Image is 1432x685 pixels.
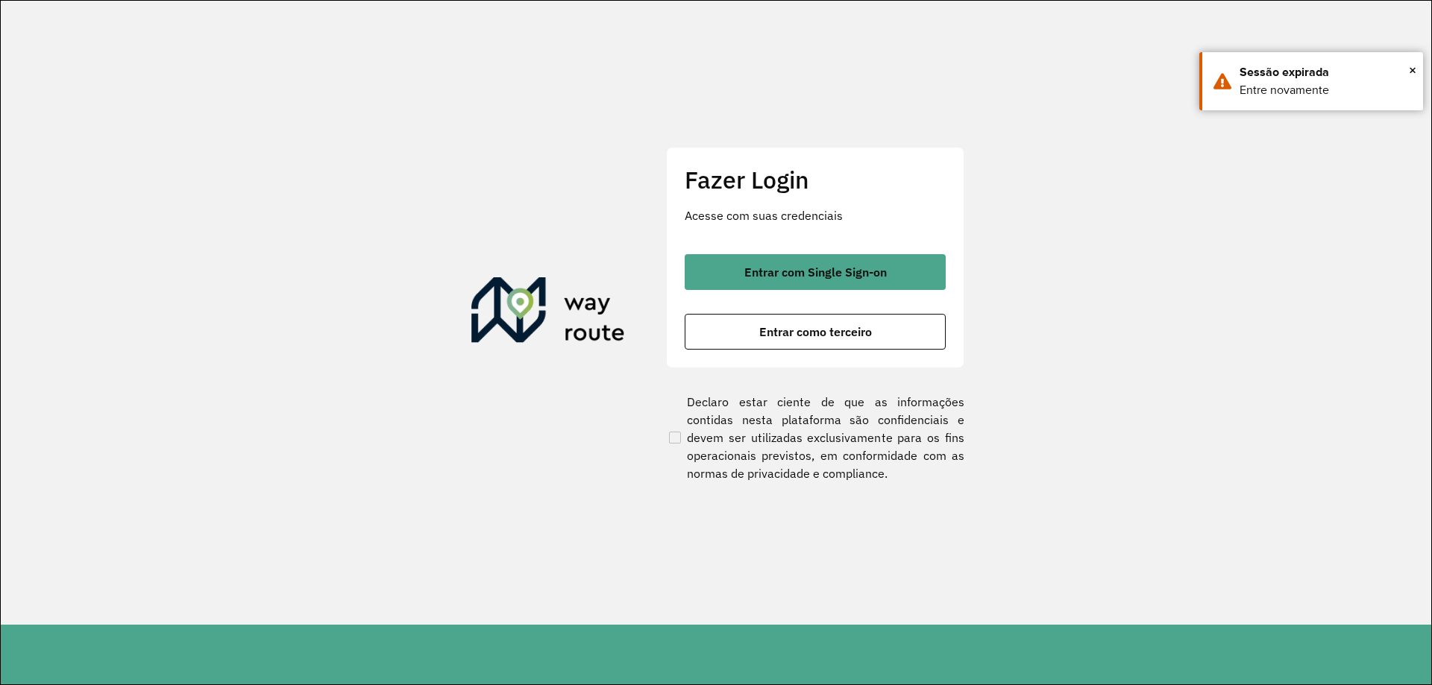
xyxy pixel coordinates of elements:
span: Entrar como terceiro [759,326,872,338]
div: Sessão expirada [1240,63,1412,81]
p: Acesse com suas credenciais [685,206,946,224]
label: Declaro estar ciente de que as informações contidas nesta plataforma são confidenciais e devem se... [666,393,964,482]
button: button [685,254,946,290]
span: × [1409,59,1416,81]
button: button [685,314,946,350]
span: Entrar com Single Sign-on [744,266,887,278]
h2: Fazer Login [685,165,946,194]
div: Entre novamente [1240,81,1412,99]
img: Roteirizador AmbevTech [471,277,625,349]
button: Close [1409,59,1416,81]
